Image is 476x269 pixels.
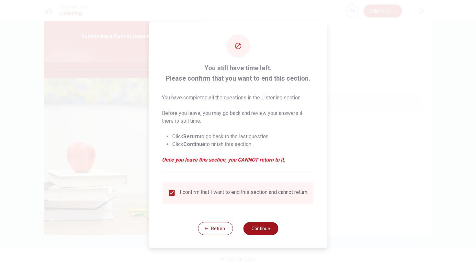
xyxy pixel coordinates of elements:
li: Click to finish this section. [172,140,314,148]
li: Click to go back to the last question [172,133,314,140]
span: You still have time left. Please confirm that you want to end this section. [162,63,314,84]
strong: Return [183,133,200,140]
div: I confirm that I want to end this section and cannot return. [180,189,308,197]
p: Before you leave, you may go back and review your answers if there is still time. [162,109,314,125]
p: You have completed all the questions in the Listening section. [162,94,314,102]
strong: Continue [183,141,205,147]
button: Return [198,222,233,235]
button: Continue [243,222,278,235]
em: Once you leave this section, you CANNOT return to it. [162,156,314,164]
